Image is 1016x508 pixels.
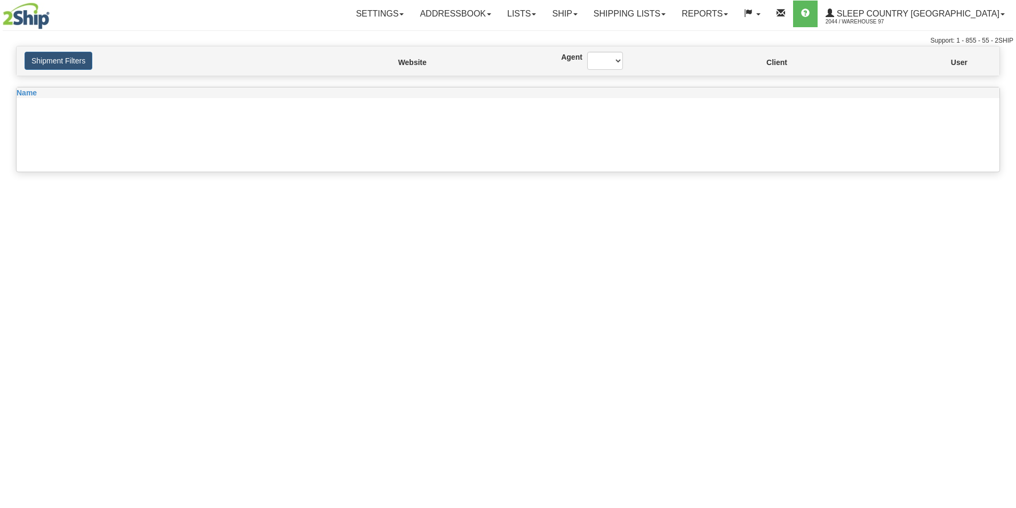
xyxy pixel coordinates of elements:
[766,57,768,68] label: Client
[674,1,736,27] a: Reports
[544,1,585,27] a: Ship
[398,57,402,68] label: Website
[499,1,544,27] a: Lists
[3,3,50,29] img: logo2044.jpg
[348,1,412,27] a: Settings
[826,17,906,27] span: 2044 / Warehouse 97
[586,1,674,27] a: Shipping lists
[834,9,999,18] span: Sleep Country [GEOGRAPHIC_DATA]
[3,36,1013,45] div: Support: 1 - 855 - 55 - 2SHIP
[412,1,499,27] a: Addressbook
[25,52,92,70] button: Shipment Filters
[561,52,571,62] label: Agent
[17,88,37,97] span: Name
[818,1,1013,27] a: Sleep Country [GEOGRAPHIC_DATA] 2044 / Warehouse 97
